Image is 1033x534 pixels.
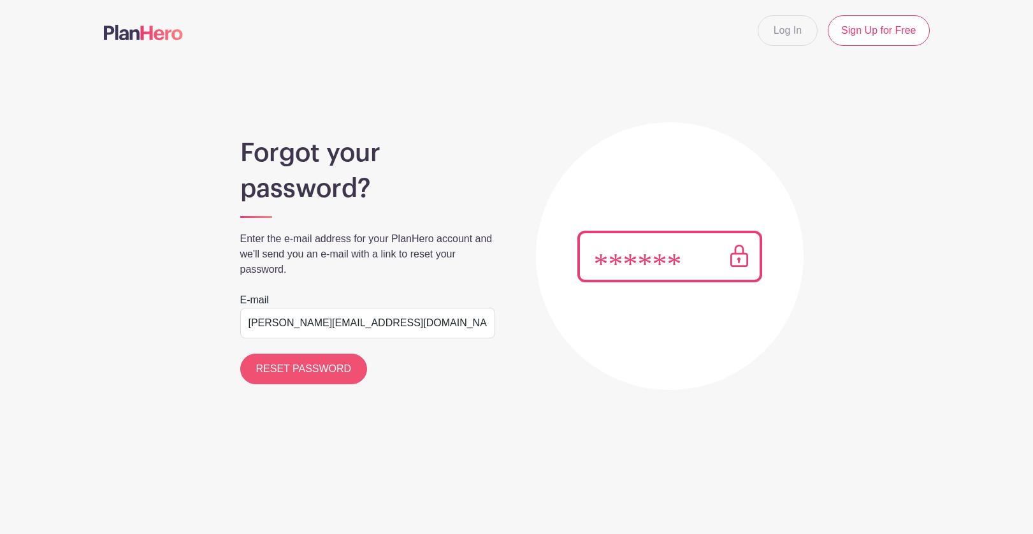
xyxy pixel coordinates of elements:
[828,15,929,46] a: Sign Up for Free
[240,308,495,338] input: e.g. julie@eventco.com
[758,15,818,46] a: Log In
[240,354,368,384] input: RESET PASSWORD
[104,25,183,40] img: logo-507f7623f17ff9eddc593b1ce0a138ce2505c220e1c5a4e2b4648c50719b7d32.svg
[577,231,762,282] img: Pass
[240,138,495,168] h1: Forgot your
[240,292,269,308] label: E-mail
[240,173,495,204] h1: password?
[240,231,495,277] p: Enter the e-mail address for your PlanHero account and we'll send you an e-mail with a link to re...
